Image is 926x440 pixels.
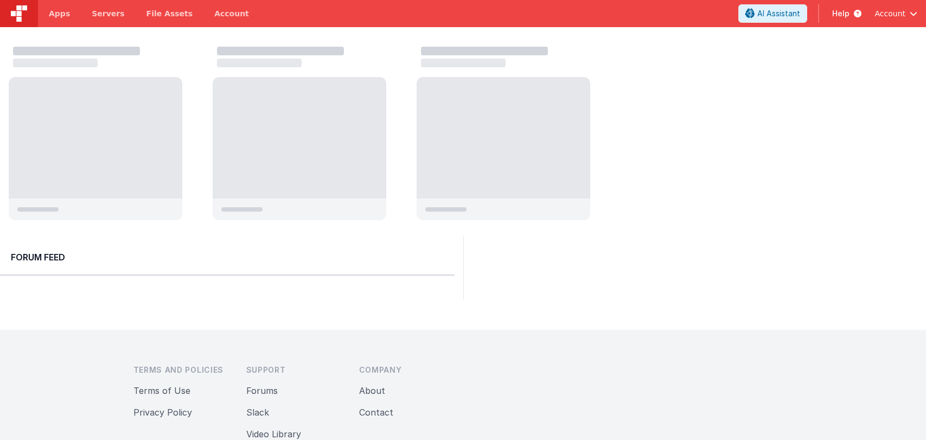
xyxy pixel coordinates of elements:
[133,407,192,418] a: Privacy Policy
[246,384,278,397] button: Forums
[133,365,229,375] h3: Terms and Policies
[359,365,455,375] h3: Company
[757,8,800,19] span: AI Assistant
[359,384,385,397] button: About
[11,251,444,264] h2: Forum Feed
[874,8,905,19] span: Account
[359,406,393,419] button: Contact
[246,406,269,419] button: Slack
[738,4,807,23] button: AI Assistant
[359,385,385,396] a: About
[832,8,850,19] span: Help
[246,365,342,375] h3: Support
[133,385,190,396] a: Terms of Use
[49,8,70,19] span: Apps
[874,8,917,19] button: Account
[92,8,124,19] span: Servers
[246,407,269,418] a: Slack
[146,8,193,19] span: File Assets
